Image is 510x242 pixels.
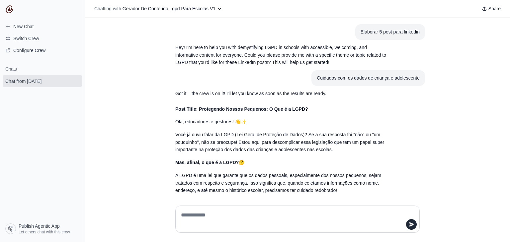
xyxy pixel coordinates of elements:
strong: Mas, afinal, o que é a LGPD? [175,160,239,165]
div: Elaborar 5 post para linkedin [361,28,420,36]
a: New Chat [3,21,82,32]
p: 🛡️ [175,200,388,207]
a: Chat from [DATE] [3,75,82,87]
p: 🤔 [175,159,388,166]
span: Let others chat with this crew [19,229,70,235]
a: Publish Agentic App Let others chat with this crew [3,221,82,237]
span: Share [488,5,501,12]
span: Chat from [DATE] [5,78,42,85]
span: Publish Agentic App [19,223,60,229]
p: Hey! I'm here to help you with demystifying LGPD in schools with accessible, welcoming, and infor... [175,44,388,66]
img: CrewAI Logo [5,5,13,13]
section: Response [170,86,393,101]
span: Chatting with [94,5,121,12]
p: Olá, educadores e gestores! 👋✨ [175,118,388,126]
section: User message [311,70,425,86]
button: Switch Crew [3,33,82,44]
span: Switch Crew [13,35,39,42]
span: New Chat [13,23,34,30]
button: Chatting with Gerador De Conteudo Lgpd Para Escolas V1 [92,4,225,13]
button: Share [479,4,503,13]
p: Você já ouviu falar da LGPD (Lei Geral de Proteção de Dados)? Se a sua resposta foi "não" ou "um ... [175,131,388,153]
p: A LGPD é uma lei que garante que os dados pessoais, especialmente dos nossos pequenos, sejam trat... [175,172,388,194]
span: Gerador De Conteudo Lgpd Para Escolas V1 [123,6,215,11]
span: Configure Crew [13,47,45,54]
section: Response [170,40,393,70]
a: Configure Crew [3,45,82,56]
div: Cuidados com os dados de criança e adolescente [317,74,420,82]
section: User message [355,24,425,40]
p: Got it – the crew is on it! I'll let you know as soon as the results are ready. [175,90,388,97]
strong: Post Title: Protegendo Nossos Pequenos: O Que é a LGPD? [175,106,308,112]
